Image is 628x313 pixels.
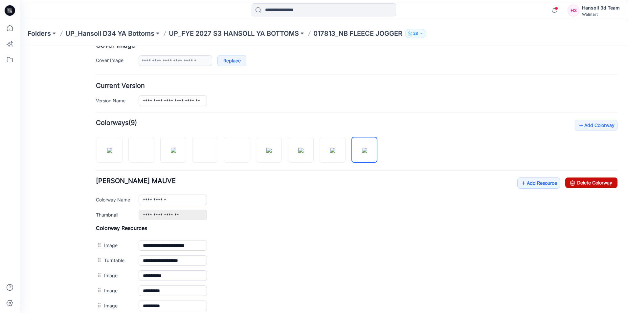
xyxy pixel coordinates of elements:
label: Turntable [84,211,112,218]
a: Delete Colorway [546,132,598,142]
label: Image [84,226,112,233]
a: UP_FYE 2027 S3 HANSOLL YA BOTTOMS [169,29,299,38]
img: eyJhbGciOiJIUzI1NiIsImtpZCI6IjAiLCJzbHQiOiJzZXMiLCJ0eXAiOiJKV1QifQ.eyJkYXRhIjp7InR5cGUiOiJzdG9yYW... [151,102,156,107]
a: UP_Hansoll D34 YA Bottoms [65,29,154,38]
img: eyJhbGciOiJIUzI1NiIsImtpZCI6IjAiLCJzbHQiOiJzZXMiLCJ0eXAiOiJKV1QifQ.eyJkYXRhIjp7InR5cGUiOiJzdG9yYW... [342,102,348,107]
span: [PERSON_NAME] MAUVE [76,131,156,139]
p: 017813_NB FLEECE JOGGER [313,29,402,38]
a: Add Resource [498,132,540,143]
strong: Colorways [76,73,109,81]
label: Image [84,241,112,248]
div: Walmart [582,12,620,17]
label: Image [84,256,112,263]
label: Version Name [76,51,112,58]
div: H3 [568,5,579,16]
span: (9) [109,73,117,81]
img: eyJhbGciOiJIUzI1NiIsImtpZCI6IjAiLCJzbHQiOiJzZXMiLCJ0eXAiOiJKV1QifQ.eyJkYXRhIjp7InR5cGUiOiJzdG9yYW... [87,102,93,107]
button: 28 [405,29,426,38]
label: Colorway Name [76,150,112,157]
img: eyJhbGciOiJIUzI1NiIsImtpZCI6IjAiLCJzbHQiOiJzZXMiLCJ0eXAiOiJKV1QifQ.eyJkYXRhIjp7InR5cGUiOiJzdG9yYW... [310,102,316,107]
label: Image [84,196,112,203]
h4: Colorway Resources [76,179,598,185]
iframe: edit-style [20,46,628,313]
a: Add Colorway [555,74,598,85]
a: Folders [28,29,51,38]
div: Hansoll 3d Team [582,4,620,12]
label: Thumbnail [76,165,112,172]
img: eyJhbGciOiJIUzI1NiIsImtpZCI6IjAiLCJzbHQiOiJzZXMiLCJ0eXAiOiJKV1QifQ.eyJkYXRhIjp7InR5cGUiOiJzdG9yYW... [183,102,188,107]
p: 28 [413,30,418,37]
img: eyJhbGciOiJIUzI1NiIsImtpZCI6IjAiLCJzbHQiOiJzZXMiLCJ0eXAiOiJKV1QifQ.eyJkYXRhIjp7InR5cGUiOiJzdG9yYW... [247,102,252,107]
img: eyJhbGciOiJIUzI1NiIsImtpZCI6IjAiLCJzbHQiOiJzZXMiLCJ0eXAiOiJKV1QifQ.eyJkYXRhIjp7InR5cGUiOiJzdG9yYW... [279,102,284,107]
